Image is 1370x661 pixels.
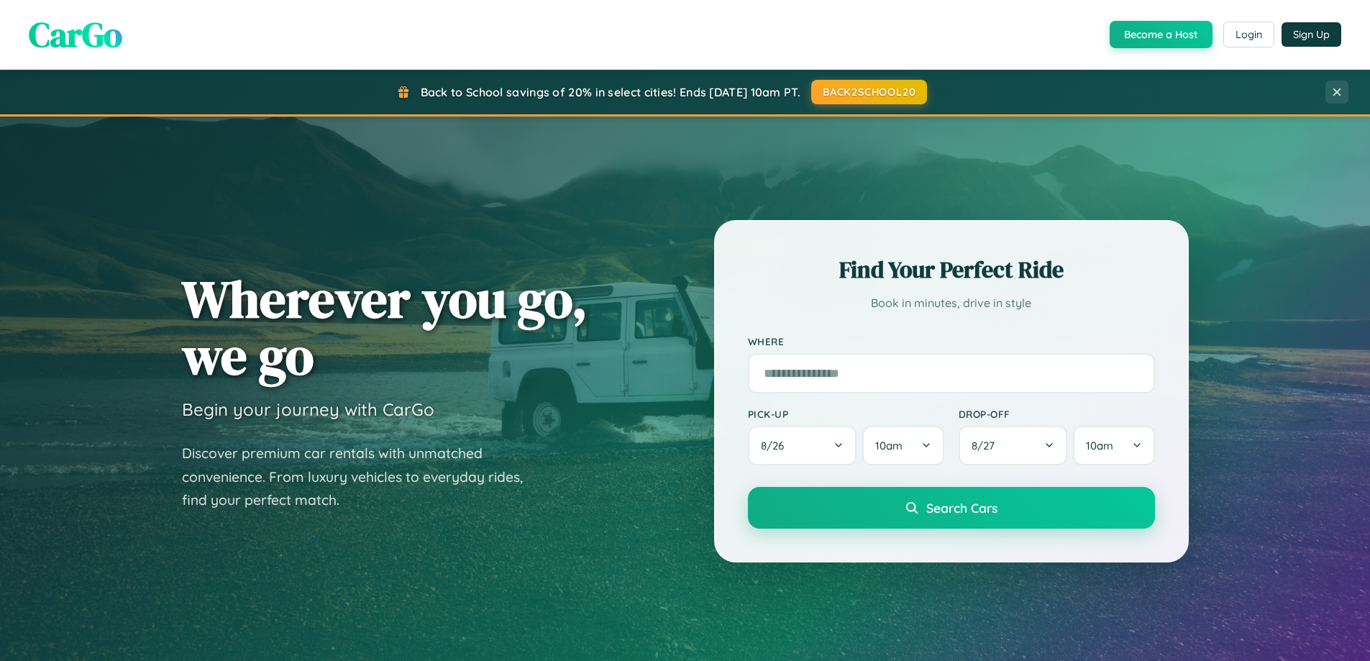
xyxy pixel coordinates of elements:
button: 10am [1073,426,1154,465]
span: 10am [875,439,903,452]
span: Search Cars [926,500,997,516]
button: Login [1223,22,1274,47]
span: 8 / 26 [761,439,791,452]
button: BACK2SCHOOL20 [811,80,927,104]
span: Back to School savings of 20% in select cities! Ends [DATE] 10am PT. [421,85,800,99]
p: Book in minutes, drive in style [748,293,1155,314]
button: 10am [862,426,944,465]
button: Search Cars [748,487,1155,529]
button: 8/27 [959,426,1068,465]
label: Pick-up [748,408,944,420]
h1: Wherever you go, we go [182,270,588,384]
h2: Find Your Perfect Ride [748,254,1155,286]
span: CarGo [29,11,122,58]
h3: Begin your journey with CarGo [182,398,434,420]
p: Discover premium car rentals with unmatched convenience. From luxury vehicles to everyday rides, ... [182,442,542,512]
button: Sign Up [1282,22,1341,47]
label: Drop-off [959,408,1155,420]
button: Become a Host [1110,21,1213,48]
label: Where [748,335,1155,347]
button: 8/26 [748,426,857,465]
span: 8 / 27 [972,439,1002,452]
span: 10am [1086,439,1113,452]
